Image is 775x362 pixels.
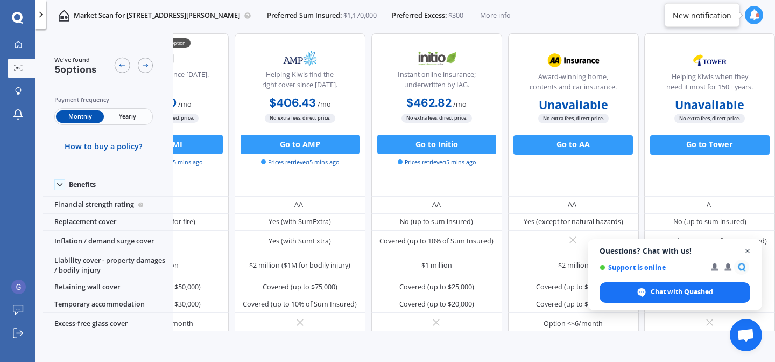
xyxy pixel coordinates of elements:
img: home-and-contents.b802091223b8502ef2dd.svg [58,10,70,22]
div: Covered (up to $20,000) [399,300,474,309]
b: $462.82 [406,95,452,110]
div: A- [707,200,713,210]
div: Retaining wall cover [43,279,173,296]
div: $1 million [421,261,452,270]
span: No extra fees, direct price. [674,114,745,123]
span: No extra fees, direct price. [401,113,472,122]
img: Initio.webp [405,46,469,70]
span: / mo [318,100,331,109]
div: Helping Kiwis when they need it most for 150+ years. [653,72,767,96]
div: Helping Kiwis find the right cover since [DATE]. [243,69,357,94]
span: Prices retrieved 5 mins ago [261,158,339,166]
div: AA- [294,200,305,210]
b: Unavailable [539,100,608,109]
span: We've found [54,55,97,64]
div: $2 million [558,261,589,270]
div: Payment frequency [54,95,153,105]
div: Yes (with SumExtra) [269,236,331,246]
img: Tower.webp [678,48,742,72]
div: Option <$6/month [544,319,603,329]
span: Close chat [741,245,755,258]
span: / mo [178,100,192,109]
div: Temporary accommodation [43,296,173,314]
span: More info [480,11,511,20]
span: $1,170,000 [343,11,377,20]
div: Covered (up to 15% of Sum Insured) [653,236,767,246]
span: How to buy a policy? [65,142,143,151]
button: Go to Tower [650,135,769,154]
button: Go to AA [513,135,632,154]
div: Inflation / demand surge cover [43,231,173,252]
span: / mo [453,100,467,109]
div: Instant online insurance; underwritten by IAG. [379,69,494,94]
div: Covered (up to $75,000) [263,282,337,292]
img: ACg8ocK6h9IcEQcB4jLi4lw_o6wjruzhcs3GVEcZ7sDvEWDMkY-UFQ=s96-c [11,280,26,294]
div: Covered (up to $20,000) [536,300,611,309]
div: Covered (up to $50,000) [536,282,611,292]
div: Chat with Quashed [600,282,750,303]
div: Financial strength rating [43,197,173,214]
div: Liability cover - property damages / bodily injury [43,252,173,279]
div: New notification [673,10,731,20]
span: $300 [448,11,463,20]
span: Yearly [104,110,151,122]
button: Go to AMP [241,134,360,154]
img: AMP.webp [268,46,332,70]
img: AA.webp [541,48,605,72]
span: Questions? Chat with us! [600,247,750,255]
div: Covered (up to $25,000) [399,282,474,292]
span: Prices retrieved 5 mins ago [398,158,476,166]
span: 5 options [54,63,97,76]
div: Covered (up to 10% of Sum Insured) [379,236,494,246]
div: AA [432,200,441,210]
span: No extra fees, direct price. [265,113,335,122]
div: Covered (up to 10% of Sum Insured) [243,300,357,309]
div: Excess-free glass cover [43,313,173,335]
div: Yes (with SumExtra) [269,217,331,227]
div: Award-winning home, contents and car insurance. [516,72,630,96]
div: No (up to sum insured) [673,217,746,227]
div: Benefits [69,180,96,189]
div: No (up to sum insured) [400,217,473,227]
span: Chat with Quashed [651,287,713,297]
span: Support is online [600,263,703,271]
div: Replacement cover [43,214,173,231]
div: $2 million ($1M for bodily injury) [249,261,350,270]
div: Open chat [730,319,762,351]
span: Preferred Sum Insured: [267,11,342,20]
span: Monthly [56,110,103,122]
button: Go to Initio [377,134,496,154]
span: Preferred Excess: [392,11,447,20]
span: No extra fees, direct price. [538,114,609,123]
p: Market Scan for [STREET_ADDRESS][PERSON_NAME] [74,11,240,20]
div: Yes (except for natural hazards) [524,217,623,227]
b: Unavailable [675,100,744,109]
div: AA- [568,200,579,210]
b: $406.43 [269,95,316,110]
b: $317.70 [136,95,177,110]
